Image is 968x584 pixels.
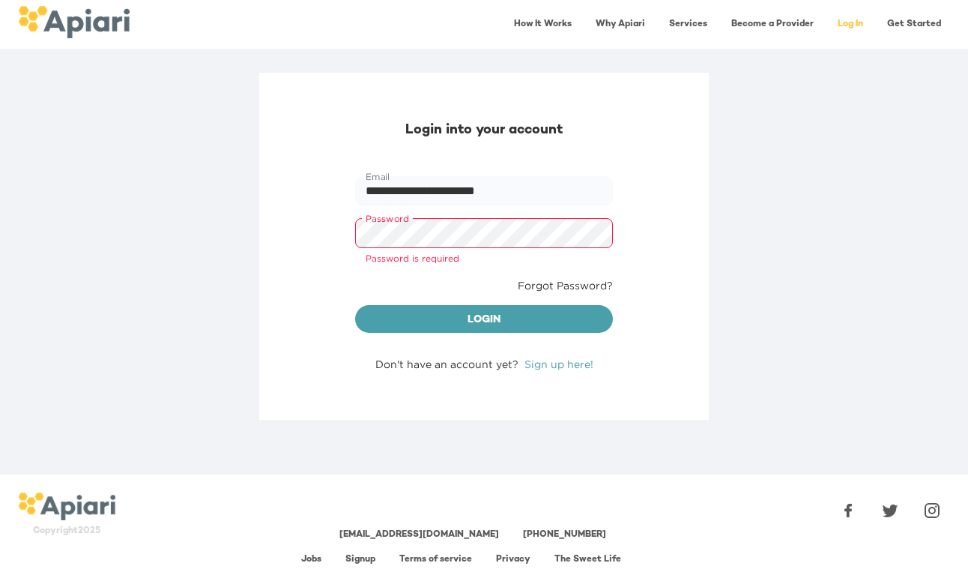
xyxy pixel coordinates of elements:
[367,311,601,330] span: Login
[301,555,321,565] a: Jobs
[829,9,872,40] a: Log In
[518,278,613,293] a: Forgot Password?
[587,9,654,40] a: Why Apiari
[878,9,950,40] a: Get Started
[505,9,581,40] a: How It Works
[18,6,130,38] img: logo
[523,529,606,541] div: [PHONE_NUMBER]
[345,555,375,565] a: Signup
[660,9,716,40] a: Services
[355,357,613,372] div: Don't have an account yet?
[355,305,613,334] button: Login
[524,358,593,370] a: Sign up here!
[18,493,115,521] img: logo
[366,251,602,266] p: Password is required
[399,555,472,565] a: Terms of service
[339,530,499,540] a: [EMAIL_ADDRESS][DOMAIN_NAME]
[355,121,613,140] div: Login into your account
[496,555,530,565] a: Privacy
[18,525,115,538] div: Copyright 2025
[554,555,621,565] a: The Sweet Life
[722,9,823,40] a: Become a Provider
